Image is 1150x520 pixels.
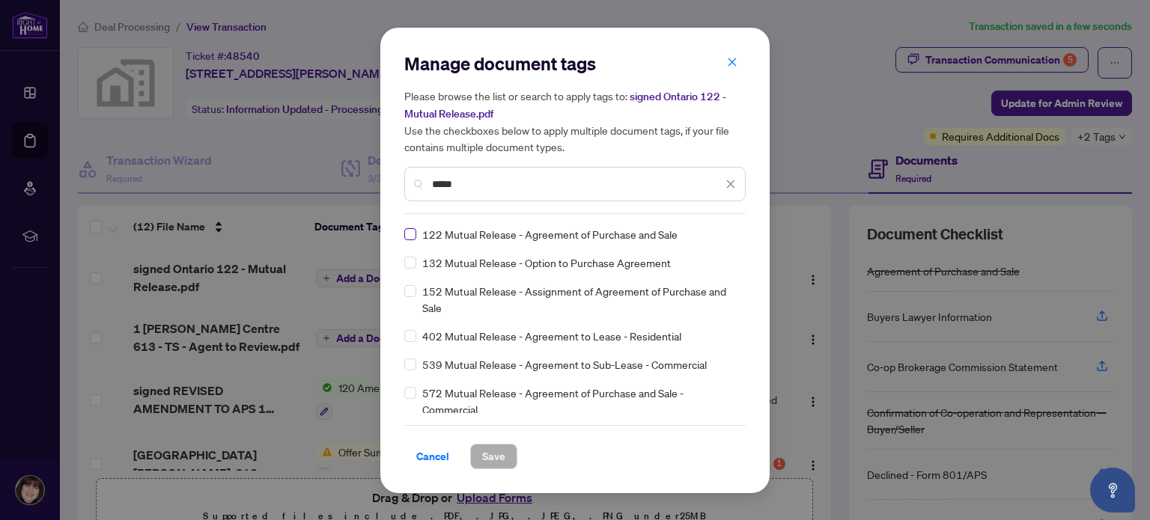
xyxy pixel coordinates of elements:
span: 132 Mutual Release - Option to Purchase Agreement [422,254,671,271]
span: 539 Mutual Release - Agreement to Sub-Lease - Commercial [422,356,707,373]
span: 572 Mutual Release - Agreement of Purchase and Sale - Commercial [422,385,737,417]
span: 152 Mutual Release - Assignment of Agreement of Purchase and Sale [422,283,737,316]
button: Save [470,444,517,469]
h2: Manage document tags [404,52,746,76]
h5: Please browse the list or search to apply tags to: Use the checkboxes below to apply multiple doc... [404,88,746,155]
button: Open asap [1090,468,1135,513]
span: signed Ontario 122 - Mutual Release.pdf [404,90,726,120]
span: Cancel [416,444,449,468]
span: close [725,179,736,189]
span: 402 Mutual Release - Agreement to Lease - Residential [422,328,681,344]
span: 122 Mutual Release - Agreement of Purchase and Sale [422,226,678,242]
button: Cancel [404,444,461,469]
span: close [727,57,737,67]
